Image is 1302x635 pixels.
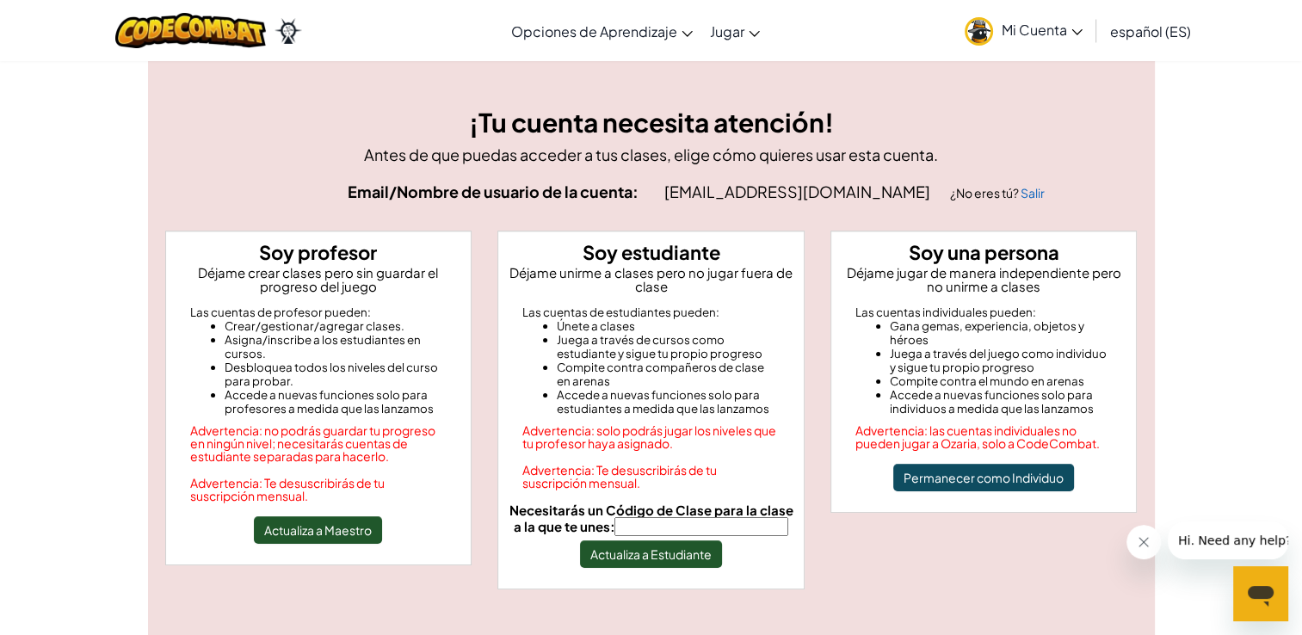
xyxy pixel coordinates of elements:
[190,424,447,463] div: Advertencia: no podrás guardar tu progreso en ningún nivel; necesitarás cuentas de estudiante sep...
[1101,8,1200,54] a: español (ES)
[1002,21,1083,39] span: Mi Cuenta
[1021,185,1045,200] a: Salir
[10,12,124,26] span: Hi. Need any help?
[890,319,1113,347] li: Gana gemas, experiencia, objetos y héroes
[1126,525,1161,559] iframe: Cerrar mensaje
[522,305,780,319] div: Las cuentas de estudiantes pueden:
[1233,566,1288,621] iframe: Botón para iniciar la ventana de mensajería
[173,266,465,293] p: Déjame crear clases pero sin guardar el progreso del juego
[165,103,1138,142] h3: ¡Tu cuenta necesita atención!
[890,347,1113,374] li: Juega a través del juego como individuo y sigue tu propio progreso
[557,319,780,333] li: Únete a clases
[509,502,793,534] span: Necesitarás un Código de Clase para la clase a la que te unes:
[557,388,780,416] li: Accede a nuevas funciones solo para estudiantes a medida que las lanzamos
[225,333,447,361] li: Asigna/inscribe a los estudiantes en cursos.
[505,266,797,293] p: Déjame unirme a clases pero no jugar fuera de clase
[893,464,1074,491] button: Permanecer como Individuo
[664,182,933,201] span: [EMAIL_ADDRESS][DOMAIN_NAME]
[956,3,1091,58] a: Mi Cuenta
[582,240,719,264] strong: Soy estudiante
[557,333,780,361] li: Juega a través de cursos como estudiante y sigue tu propio progreso
[254,516,382,544] button: Actualiza a Maestro
[190,477,447,502] div: Advertencia: Te desuscribirás de tu suscripción mensual.
[348,182,639,201] strong: Email/Nombre de usuario de la cuenta:
[965,17,993,46] img: avatar
[1110,22,1191,40] span: español (ES)
[259,240,377,264] strong: Soy profesor
[701,8,768,54] a: Jugar
[522,424,780,450] div: Advertencia: solo podrás jugar los niveles que tu profesor haya asignado.
[165,142,1138,167] p: Antes de que puedas acceder a tus clases, elige cómo quieres usar esta cuenta.
[511,22,677,40] span: Opciones de Aprendizaje
[1168,521,1288,559] iframe: Mensaje de la compañía
[710,22,744,40] span: Jugar
[275,18,302,44] img: Ozaria
[225,361,447,388] li: Desbloquea todos los niveles del curso para probar.
[890,374,1113,388] li: Compite contra el mundo en arenas
[614,517,788,536] input: Necesitarás un Código de Clase para la clase a la que te unes:
[909,240,1059,264] strong: Soy una persona
[950,185,1021,200] span: ¿No eres tú?
[890,388,1113,416] li: Accede a nuevas funciones solo para individuos a medida que las lanzamos
[190,305,447,319] div: Las cuentas de profesor pueden:
[557,361,780,388] li: Compite contra compañeros de clase en arenas
[115,13,266,48] img: CodeCombat logo
[855,424,1113,450] div: Advertencia: las cuentas individuales no pueden jugar a Ozaria, solo a CodeCombat.
[855,305,1113,319] div: Las cuentas individuales pueden:
[838,266,1130,293] p: Déjame jugar de manera independiente pero no unirme a clases
[503,8,701,54] a: Opciones de Aprendizaje
[580,540,722,568] button: Actualiza a Estudiante
[522,464,780,490] div: Advertencia: Te desuscribirás de tu suscripción mensual.
[225,388,447,416] li: Accede a nuevas funciones solo para profesores a medida que las lanzamos
[225,319,447,333] li: Crear/gestionar/agregar clases.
